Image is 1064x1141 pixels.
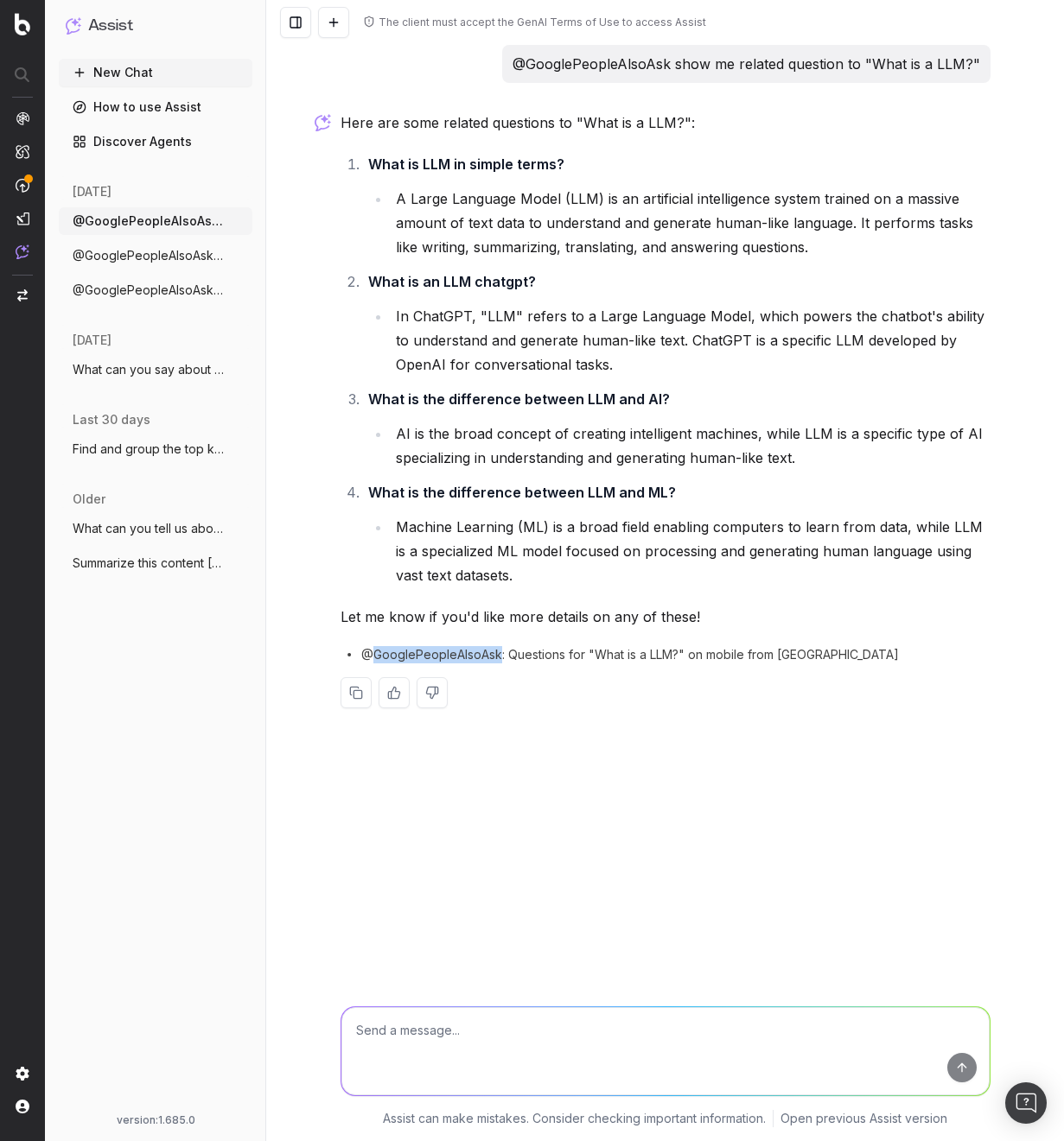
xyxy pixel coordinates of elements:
[391,304,991,377] li: In ChatGPT, "LLM" refers to a Large Language Model, which powers the chatbot's ability to underst...
[73,411,150,428] span: last 30 days
[383,1110,766,1127] p: Assist can make mistakes. Consider checking important information.
[73,332,111,349] span: [DATE]
[513,52,980,76] p: @GooglePeopleAlsoAsk show me related question to "What is a LLM?"
[59,128,252,155] a: Discover Agents
[59,59,252,86] button: New Chat
[368,484,676,501] strong: What is the difference between LLM and ML?
[16,244,29,259] img: Assist
[368,273,536,290] strong: What is an LLM chatgpt?
[341,605,991,629] p: Let me know if you'd like more details on any of these!
[73,247,225,264] span: @GooglePeopleAlsoAsk what's is a LLM?
[59,242,252,269] button: @GooglePeopleAlsoAsk what's is a LLM?
[73,555,225,572] span: Summarize this content [URL][PERSON_NAME]
[391,422,991,470] li: AI is the broad concept of creating intelligent machines, while LLM is a specific type of AI spec...
[780,1110,947,1127] a: Open previous Assist version
[59,549,252,577] button: Summarize this content [URL][PERSON_NAME]
[66,14,245,38] button: Assist
[391,187,991,259] li: A Large Language Model (LLM) is an artificial intelligence system trained on a massive amount of ...
[361,646,899,663] span: @GooglePeopleAlsoAsk: Questions for "What is a LLM?" on mobile from [GEOGRAPHIC_DATA]
[73,361,225,378] span: What can you say about [PERSON_NAME]? H
[66,1113,245,1127] div: version: 1.685.0
[341,111,991,135] p: Here are some related questions to "What is a LLM?":
[368,390,670,408] strong: What is the difference between LLM and AI?
[16,144,29,159] img: Intelligence
[59,207,252,235] button: @GooglePeopleAlsoAsk show me related que
[16,1067,29,1081] img: Setting
[16,1100,29,1113] img: My account
[16,212,29,225] img: Studio
[379,16,706,29] div: The client must accept the GenAI Terms of Use to access Assist
[15,13,30,35] img: Botify logo
[59,356,252,384] button: What can you say about [PERSON_NAME]? H
[59,435,252,463] button: Find and group the top keywords for hack
[59,93,252,121] a: How to use Assist
[59,515,252,542] button: What can you tell us about [PERSON_NAME]
[17,289,28,301] img: Switch project
[73,282,225,299] span: @GooglePeopleAlsoAsk What is a LLM?
[368,155,564,173] strong: What is LLM in simple terms?
[66,17,81,34] img: Assist
[73,183,111,200] span: [DATE]
[391,515,991,587] li: Machine Learning (ML) is a broad field enabling computers to learn from data, while LLM is a spec...
[73,441,225,458] span: Find and group the top keywords for hack
[88,14,133,38] h1: Assist
[73,520,225,537] span: What can you tell us about [PERSON_NAME]
[73,491,105,508] span: older
[73,212,225,230] span: @GooglePeopleAlsoAsk show me related que
[16,111,29,125] img: Analytics
[59,276,252,304] button: @GooglePeopleAlsoAsk What is a LLM?
[16,178,29,193] img: Activation
[1005,1082,1047,1124] div: Open Intercom Messenger
[315,114,331,131] img: Botify assist logo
